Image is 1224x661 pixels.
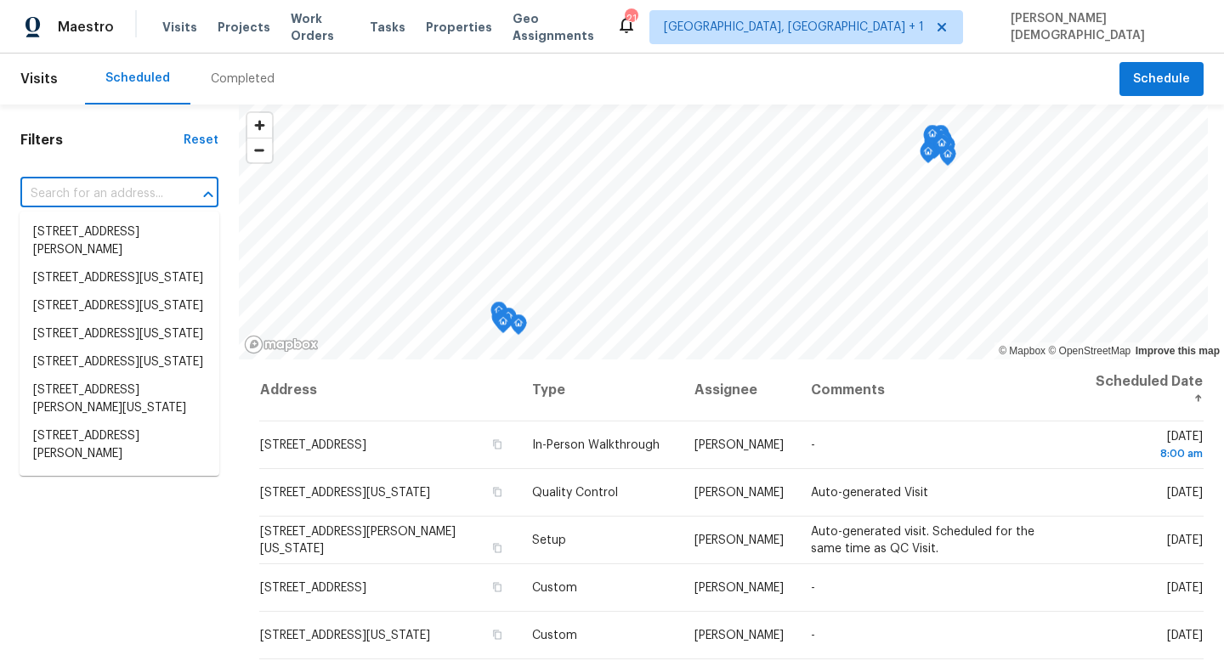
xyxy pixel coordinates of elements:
span: [STREET_ADDRESS][US_STATE] [260,630,430,641]
li: [STREET_ADDRESS][US_STATE] [20,292,219,320]
span: [DATE] [1167,582,1203,594]
span: [STREET_ADDRESS][US_STATE] [260,487,430,499]
span: Maestro [58,19,114,36]
span: Schedule [1133,69,1190,90]
button: Zoom out [247,138,272,162]
span: Setup [532,534,566,546]
a: OpenStreetMap [1048,345,1130,357]
div: Map marker [935,130,952,156]
span: [STREET_ADDRESS] [260,582,366,594]
li: [STREET_ADDRESS][PERSON_NAME] [20,422,219,468]
li: [STREET_ADDRESS][US_STATE] [20,320,219,348]
span: Custom [532,582,577,594]
button: Copy Address [490,579,505,595]
h1: Filters [20,132,184,149]
div: Map marker [924,125,941,151]
span: [PERSON_NAME] [694,534,784,546]
a: Mapbox homepage [244,335,319,354]
span: [PERSON_NAME] [694,582,784,594]
th: Scheduled Date ↑ [1080,359,1204,421]
span: Tasks [370,21,405,33]
div: Map marker [495,313,512,339]
div: Map marker [938,136,955,162]
a: Mapbox [999,345,1045,357]
button: Copy Address [490,437,505,452]
span: Projects [218,19,270,36]
span: Visits [20,60,58,98]
div: 21 [625,10,637,27]
input: Search for an address... [20,181,171,207]
span: [DATE] [1167,487,1203,499]
div: Reset [184,132,218,149]
span: In-Person Walkthrough [532,439,660,451]
span: [GEOGRAPHIC_DATA], [GEOGRAPHIC_DATA] + 1 [664,19,924,36]
span: [STREET_ADDRESS][PERSON_NAME][US_STATE] [260,526,456,555]
th: Comments [797,359,1080,421]
span: [PERSON_NAME][DEMOGRAPHIC_DATA] [1004,10,1198,44]
span: [DATE] [1094,431,1203,462]
li: [STREET_ADDRESS][US_STATE] [20,348,219,376]
span: - [811,630,815,641]
span: Work Orders [291,10,349,44]
span: Auto-generated visit. Scheduled for the same time as QC Visit. [811,526,1034,555]
th: Address [259,359,518,421]
span: - [811,439,815,451]
span: [PERSON_NAME] [694,439,784,451]
button: Copy Address [490,484,505,500]
button: Copy Address [490,540,505,556]
li: [STREET_ADDRESS][PERSON_NAME] [20,218,219,264]
div: Map marker [939,145,956,172]
span: Zoom out [247,138,272,162]
span: [DATE] [1167,630,1203,641]
span: [STREET_ADDRESS] [260,439,366,451]
li: [STREET_ADDRESS] [20,468,219,496]
th: Type [518,359,681,421]
span: - [811,582,815,594]
div: Map marker [920,143,937,169]
div: 8:00 am [1094,445,1203,462]
span: [DATE] [1167,534,1203,546]
div: Map marker [495,309,512,336]
button: Copy Address [490,627,505,642]
span: Custom [532,630,577,641]
canvas: Map [239,105,1208,359]
div: Map marker [500,308,517,334]
div: Map marker [933,134,950,161]
div: Map marker [921,140,938,167]
th: Assignee [681,359,797,421]
span: Quality Control [532,487,618,499]
div: Map marker [923,127,940,153]
li: [STREET_ADDRESS][PERSON_NAME][US_STATE] [20,376,219,422]
div: Map marker [490,302,507,328]
span: Auto-generated Visit [811,487,928,499]
span: [PERSON_NAME] [694,630,784,641]
span: Geo Assignments [513,10,597,44]
div: Map marker [510,314,527,341]
li: [STREET_ADDRESS][US_STATE] [20,264,219,292]
a: Improve this map [1136,345,1220,357]
div: Map marker [932,125,949,151]
span: Properties [426,19,492,36]
button: Schedule [1119,62,1204,97]
div: Completed [211,71,275,88]
button: Zoom in [247,113,272,138]
span: [PERSON_NAME] [694,487,784,499]
button: Close [196,183,220,206]
span: Visits [162,19,197,36]
div: Scheduled [105,70,170,87]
